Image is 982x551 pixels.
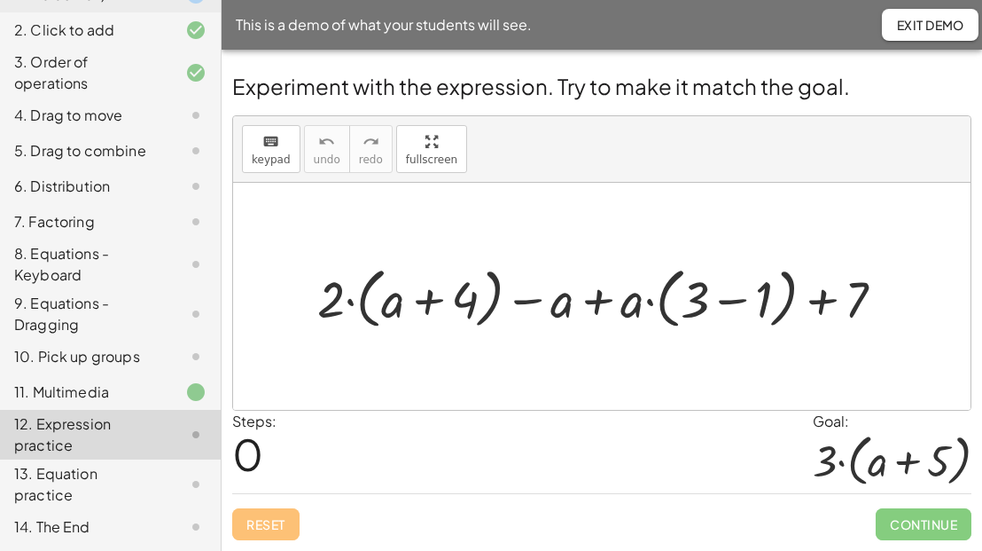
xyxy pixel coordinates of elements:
[14,413,157,456] div: 12. Expression practice
[185,516,207,538] i: Task not started.
[262,131,279,153] i: keyboard
[359,153,383,166] span: redo
[14,516,157,538] div: 14. The End
[185,105,207,126] i: Task not started.
[14,105,157,126] div: 4. Drag to move
[14,176,157,197] div: 6. Distribution
[14,293,157,335] div: 9. Equations - Dragging
[232,427,263,481] span: 0
[14,140,157,161] div: 5. Drag to combine
[882,9,978,41] button: Exit Demo
[185,176,207,197] i: Task not started.
[318,131,335,153] i: undo
[185,303,207,325] i: Task not started.
[185,62,207,83] i: Task finished and correct.
[14,51,157,94] div: 3. Order of operations
[185,474,207,495] i: Task not started.
[236,14,532,35] span: This is a demo of what your students will see.
[185,254,207,275] i: Task not started.
[14,463,157,506] div: 13. Equation practice
[185,211,207,232] i: Task not started.
[185,20,207,41] i: Task finished and correct.
[14,211,157,232] div: 7. Factoring
[185,382,207,403] i: Task finished.
[304,125,350,173] button: undoundo
[896,17,964,33] span: Exit Demo
[232,73,850,99] span: Experiment with the expression. Try to make it match the goal.
[349,125,393,173] button: redoredo
[185,346,207,367] i: Task not started.
[185,140,207,161] i: Task not started.
[813,411,971,432] div: Goal:
[14,382,157,403] div: 11. Multimedia
[242,125,300,173] button: keyboardkeypad
[185,424,207,445] i: Task not started.
[314,153,340,166] span: undo
[362,131,379,153] i: redo
[396,125,467,173] button: fullscreen
[14,243,157,286] div: 8. Equations - Keyboard
[14,346,157,367] div: 10. Pick up groups
[406,153,457,166] span: fullscreen
[232,412,277,430] label: Steps:
[252,153,291,166] span: keypad
[14,20,157,41] div: 2. Click to add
